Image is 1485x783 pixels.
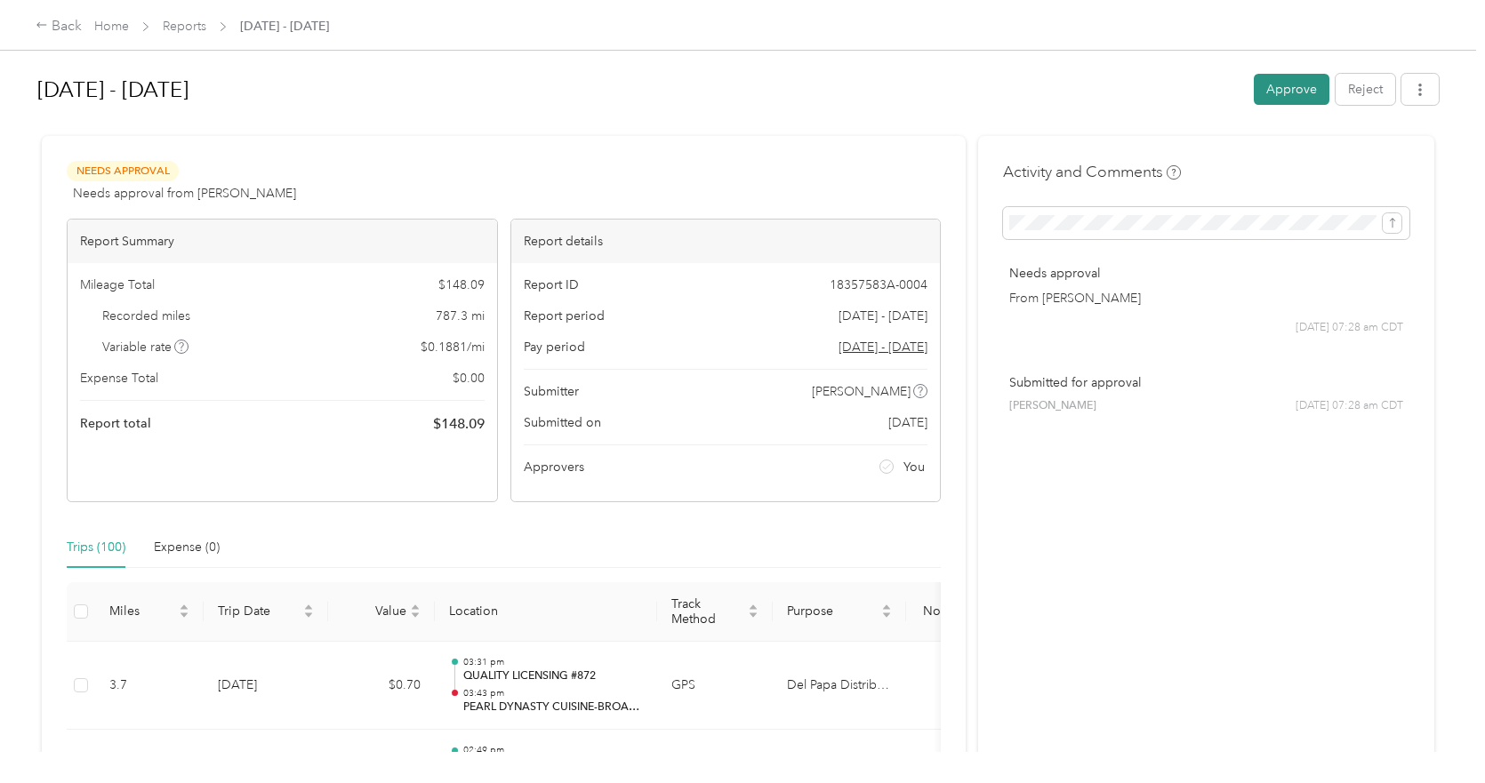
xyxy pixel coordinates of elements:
[95,642,204,731] td: 3.7
[80,369,158,388] span: Expense Total
[163,19,206,34] a: Reports
[67,538,125,557] div: Trips (100)
[1296,398,1403,414] span: [DATE] 07:28 am CDT
[1009,373,1403,392] p: Submitted for approval
[524,338,585,356] span: Pay period
[435,582,657,642] th: Location
[463,744,643,756] p: 02:49 pm
[94,19,129,34] a: Home
[1003,161,1181,183] h4: Activity and Comments
[839,307,927,325] span: [DATE] - [DATE]
[657,642,773,731] td: GPS
[839,338,927,356] span: Go to pay period
[73,184,296,203] span: Needs approval from [PERSON_NAME]
[524,458,584,476] span: Approvers
[328,642,435,731] td: $0.70
[102,338,189,356] span: Variable rate
[410,610,421,620] span: caret-down
[671,596,744,627] span: Track Method
[830,276,927,294] span: 18357583A-0004
[1296,320,1403,336] span: [DATE] 07:28 am CDT
[433,413,485,435] span: $ 148.09
[881,602,892,612] span: caret-up
[328,582,435,642] th: Value
[342,603,406,619] span: Value
[80,276,155,294] span: Mileage Total
[463,687,643,699] p: 03:43 pm
[453,369,485,388] span: $ 0.00
[524,382,579,401] span: Submitter
[80,414,151,433] span: Report total
[240,17,329,36] span: [DATE] - [DATE]
[748,602,759,612] span: caret-up
[657,582,773,642] th: Track Method
[303,610,314,620] span: caret-down
[524,307,605,325] span: Report period
[204,582,328,642] th: Trip Date
[1336,74,1395,105] button: Reject
[179,610,189,620] span: caret-down
[154,538,220,557] div: Expense (0)
[67,161,179,181] span: Needs Approval
[1009,264,1403,283] p: Needs approval
[303,602,314,612] span: caret-up
[410,602,421,612] span: caret-up
[906,582,973,642] th: Notes
[748,610,759,620] span: caret-down
[524,413,601,432] span: Submitted on
[179,602,189,612] span: caret-up
[1009,398,1096,414] span: [PERSON_NAME]
[903,458,925,476] span: You
[1254,74,1329,105] button: Approve
[204,642,328,731] td: [DATE]
[524,276,579,294] span: Report ID
[436,307,485,325] span: 787.3 mi
[438,276,485,294] span: $ 148.09
[1009,289,1403,308] p: From [PERSON_NAME]
[68,220,497,263] div: Report Summary
[463,668,643,684] p: QUALITY LICENSING #872
[463,656,643,668] p: 03:31 pm
[888,413,927,432] span: [DATE]
[773,642,906,731] td: Del Papa Distributing
[773,582,906,642] th: Purpose
[109,603,175,619] span: Miles
[218,603,300,619] span: Trip Date
[37,68,1241,111] h1: Sep 1 - 30, 2025
[36,16,82,37] div: Back
[421,338,485,356] span: $ 0.1881 / mi
[787,603,878,619] span: Purpose
[95,582,204,642] th: Miles
[1385,683,1485,783] iframe: Everlance-gr Chat Button Frame
[102,307,190,325] span: Recorded miles
[511,220,941,263] div: Report details
[812,382,911,401] span: [PERSON_NAME]
[881,610,892,620] span: caret-down
[463,699,643,715] p: PEARL DYNASTY CUISINE-BROADWAY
